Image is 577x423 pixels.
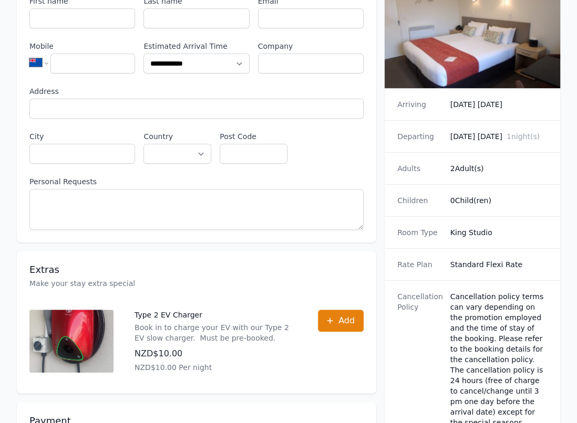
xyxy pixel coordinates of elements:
dt: Departing [397,131,442,142]
label: Address [29,86,364,97]
p: Type 2 EV Charger [135,310,297,320]
dt: Room Type [397,227,442,238]
button: Add [318,310,364,332]
dt: Arriving [397,99,442,110]
dd: [DATE] [DATE] [450,99,548,110]
label: Estimated Arrival Time [143,41,249,51]
label: Country [143,131,211,142]
dt: Adults [397,163,442,174]
span: 1 night(s) [507,132,540,141]
img: Type 2 EV Charger [29,310,114,373]
p: NZD$10.00 Per night [135,362,297,373]
dt: Children [397,195,442,206]
dd: 0 Child(ren) [450,195,548,206]
p: Book in to charge your EV with our Type 2 EV slow charger. Must be pre-booked. [135,322,297,343]
dd: 2 Adult(s) [450,163,548,174]
label: Mobile [29,41,135,51]
p: NZD$10.00 [135,347,297,360]
dd: [DATE] [DATE] [450,131,548,142]
p: Make your stay extra special [29,278,364,289]
dd: King Studio [450,227,548,238]
label: Company [258,41,364,51]
label: Personal Requests [29,176,364,187]
span: Add [338,314,355,327]
label: City [29,131,135,142]
h3: Extras [29,263,364,276]
dd: Standard Flexi Rate [450,259,548,270]
label: Post Code [220,131,287,142]
dt: Rate Plan [397,259,442,270]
